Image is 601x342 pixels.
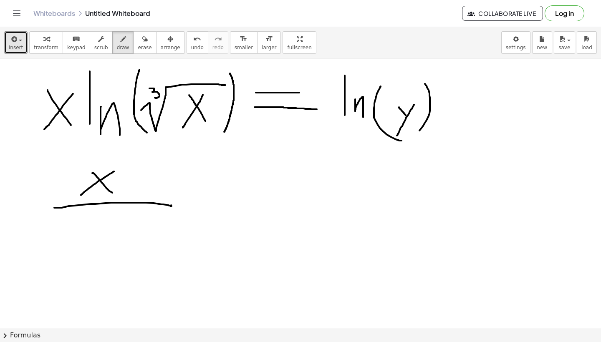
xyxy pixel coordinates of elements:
[187,31,208,54] button: undoundo
[501,31,530,54] button: settings
[283,31,316,54] button: fullscreen
[532,31,552,54] button: new
[63,31,90,54] button: keyboardkeypad
[72,34,80,44] i: keyboard
[214,34,222,44] i: redo
[257,31,281,54] button: format_sizelarger
[235,45,253,50] span: smaller
[33,9,75,18] a: Whiteboards
[9,45,23,50] span: insert
[208,31,228,54] button: redoredo
[558,45,570,50] span: save
[90,31,113,54] button: scrub
[581,45,592,50] span: load
[469,10,536,17] span: Collaborate Live
[554,31,575,54] button: save
[133,31,156,54] button: erase
[262,45,276,50] span: larger
[161,45,180,50] span: arrange
[112,31,134,54] button: draw
[545,5,584,21] button: Log in
[287,45,311,50] span: fullscreen
[212,45,224,50] span: redo
[29,31,63,54] button: transform
[34,45,58,50] span: transform
[240,34,247,44] i: format_size
[230,31,258,54] button: format_sizesmaller
[10,7,23,20] button: Toggle navigation
[156,31,185,54] button: arrange
[117,45,129,50] span: draw
[94,45,108,50] span: scrub
[462,6,543,21] button: Collaborate Live
[577,31,597,54] button: load
[537,45,547,50] span: new
[506,45,526,50] span: settings
[138,45,152,50] span: erase
[67,45,86,50] span: keypad
[193,34,201,44] i: undo
[4,31,28,54] button: insert
[265,34,273,44] i: format_size
[191,45,204,50] span: undo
